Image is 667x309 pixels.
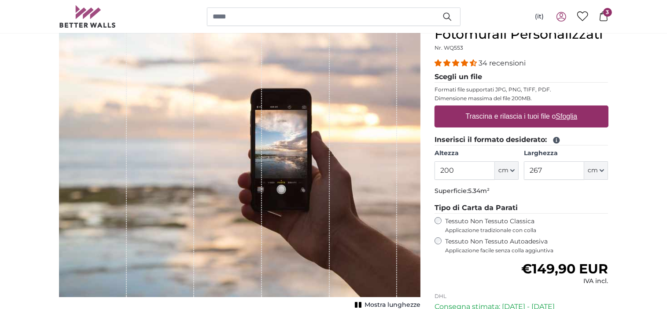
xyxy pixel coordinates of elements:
[435,149,519,158] label: Altezza
[435,59,479,67] span: 4.32 stars
[435,86,608,93] p: Formati file supportati JPG, PNG, TIFF, PDF.
[495,161,519,180] button: cm
[524,149,608,158] label: Larghezza
[435,26,608,42] h1: Fotomurali Personalizzati
[521,277,608,286] div: IVA incl.
[445,237,608,254] label: Tessuto Non Tessuto Autoadesiva
[588,166,598,175] span: cm
[435,135,608,145] legend: Inserisci il formato desiderato:
[435,72,608,83] legend: Scegli un file
[479,59,526,67] span: 34 recensioni
[445,217,608,234] label: Tessuto Non Tessuto Classica
[528,9,551,25] button: (it)
[59,5,116,28] img: Betterwalls
[468,187,490,195] span: 5.34m²
[435,293,608,300] p: DHL
[556,113,577,120] u: Sfoglia
[435,203,608,214] legend: Tipo di Carta da Parati
[462,108,581,125] label: Trascina e rilascia i tuoi file o
[435,44,463,51] span: Nr. WQ553
[521,261,608,277] span: €149,90 EUR
[498,166,509,175] span: cm
[603,8,612,17] span: 3
[445,247,608,254] span: Applicazione facile senza colla aggiuntiva
[445,227,608,234] span: Applicazione tradizionale con colla
[584,161,608,180] button: cm
[435,95,608,102] p: Dimensione massima del file 200MB.
[435,187,608,196] p: Superficie:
